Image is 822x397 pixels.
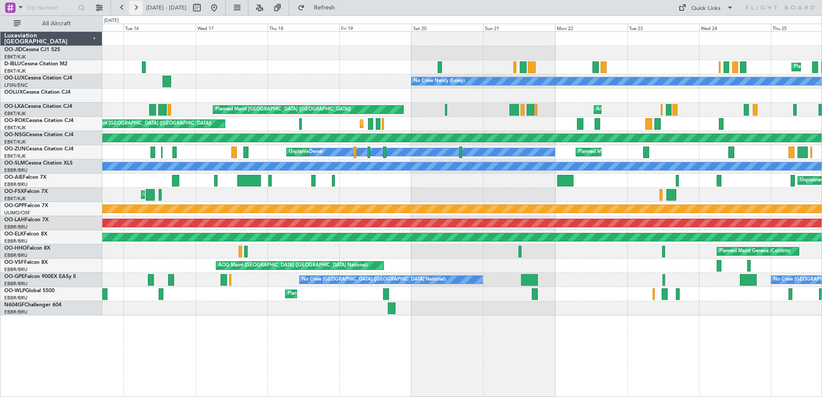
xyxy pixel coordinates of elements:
[4,104,25,109] span: OO-LXA
[674,1,738,15] button: Quick Links
[4,232,24,237] span: OO-ELK
[4,288,55,293] a: OO-WLPGlobal 5500
[4,246,27,251] span: OO-HHO
[4,281,28,287] a: EBBR/BRU
[4,125,26,131] a: EBKT/KJK
[4,76,25,81] span: OO-LUX
[4,217,49,223] a: OO-LAHFalcon 7X
[4,252,28,259] a: EBBR/BRU
[4,147,26,152] span: OO-ZUN
[596,103,690,116] div: AOG Maint Kortrijk-[GEOGRAPHIC_DATA]
[4,161,25,166] span: OO-SLM
[4,274,25,279] span: OO-GPE
[4,302,25,308] span: N604GF
[4,288,25,293] span: OO-WLP
[289,146,428,159] div: Unplanned Maint [GEOGRAPHIC_DATA]-[GEOGRAPHIC_DATA]
[4,302,61,308] a: N604GFChallenger 604
[555,24,627,31] div: Mon 22
[691,4,721,13] div: Quick Links
[483,24,555,31] div: Sun 21
[309,146,323,159] div: Owner
[362,117,463,130] div: Planned Maint Kortrijk-[GEOGRAPHIC_DATA]
[4,189,24,194] span: OO-FSX
[307,5,343,11] span: Refresh
[578,146,678,159] div: Planned Maint Kortrijk-[GEOGRAPHIC_DATA]
[4,189,48,194] a: OO-FSXFalcon 7X
[699,24,771,31] div: Wed 24
[4,132,74,137] a: OO-NSGCessna Citation CJ4
[414,75,465,88] div: No Crew Nancy (Essey)
[4,260,24,265] span: OO-VSF
[4,203,25,208] span: OO-GPP
[4,161,73,166] a: OO-SLMCessna Citation XLS
[4,76,72,81] a: OO-LUXCessna Citation CJ4
[4,61,67,67] a: D-IBLUCessna Citation M2
[4,54,26,60] a: EBKT/KJK
[4,110,26,117] a: EBKT/KJK
[26,1,76,14] input: Trip Number
[4,246,50,251] a: OO-HHOFalcon 8X
[104,17,119,24] div: [DATE]
[288,287,332,300] div: Planned Maint Liege
[123,24,195,31] div: Tue 16
[4,153,26,159] a: EBKT/KJK
[215,103,351,116] div: Planned Maint [GEOGRAPHIC_DATA] ([GEOGRAPHIC_DATA])
[4,203,48,208] a: OO-GPPFalcon 7X
[76,117,212,130] div: Planned Maint [GEOGRAPHIC_DATA] ([GEOGRAPHIC_DATA])
[218,259,368,272] div: AOG Maint [GEOGRAPHIC_DATA] ([GEOGRAPHIC_DATA] National)
[4,90,71,95] a: OOLUXCessna Citation CJ4
[4,147,74,152] a: OO-ZUNCessna Citation CJ4
[4,309,28,315] a: EBBR/BRU
[719,245,790,258] div: Planned Maint Geneva (Cointrin)
[146,4,187,12] span: [DATE] - [DATE]
[4,82,28,89] a: LFSN/ENC
[4,90,23,95] span: OOLUX
[4,274,76,279] a: OO-GPEFalcon 900EX EASy II
[196,24,267,31] div: Wed 17
[4,260,48,265] a: OO-VSFFalcon 8X
[339,24,411,31] div: Fri 19
[4,47,22,52] span: OO-JID
[4,139,26,145] a: EBKT/KJK
[267,24,339,31] div: Thu 18
[4,132,26,137] span: OO-NSG
[294,1,345,15] button: Refresh
[4,167,28,174] a: EBBR/BRU
[411,24,483,31] div: Sat 20
[9,17,93,31] button: All Aircraft
[627,24,699,31] div: Tue 23
[4,217,25,223] span: OO-LAH
[144,188,237,201] div: AOG Maint Kortrijk-[GEOGRAPHIC_DATA]
[22,21,91,27] span: All Aircraft
[4,210,30,216] a: UUMO/OSF
[4,181,28,188] a: EBBR/BRU
[4,104,72,109] a: OO-LXACessna Citation CJ4
[4,118,26,123] span: OO-ROK
[302,273,446,286] div: No Crew [GEOGRAPHIC_DATA] ([GEOGRAPHIC_DATA] National)
[4,175,46,180] a: OO-AIEFalcon 7X
[4,68,26,74] a: EBKT/KJK
[4,238,28,244] a: EBBR/BRU
[4,118,74,123] a: OO-ROKCessna Citation CJ4
[4,195,26,202] a: EBKT/KJK
[4,224,28,230] a: EBBR/BRU
[4,175,23,180] span: OO-AIE
[4,232,47,237] a: OO-ELKFalcon 8X
[4,47,60,52] a: OO-JIDCessna CJ1 525
[4,266,28,273] a: EBBR/BRU
[4,295,28,301] a: EBBR/BRU
[4,61,21,67] span: D-IBLU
